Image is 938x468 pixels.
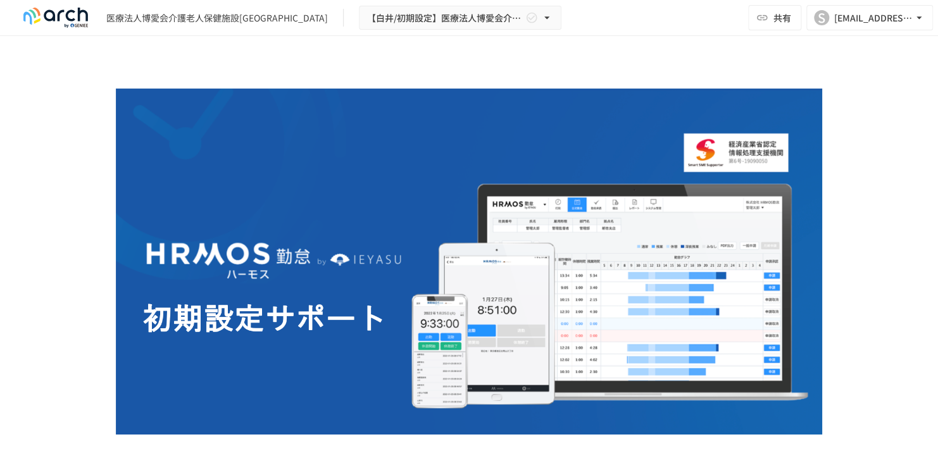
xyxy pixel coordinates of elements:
[773,11,791,25] span: 共有
[814,10,829,25] div: S
[106,11,328,25] div: 医療法人博愛会介護老人保健施設[GEOGRAPHIC_DATA]
[748,5,801,30] button: 共有
[116,89,822,434] img: GdztLVQAPnGLORo409ZpmnRQckwtTrMz8aHIKJZF2AQ
[367,10,523,26] span: 【白井/初期設定】医療法人博愛会介護老人保健施設寿光園 様_初期設定サポート
[834,10,913,26] div: [EMAIL_ADDRESS][DOMAIN_NAME]
[806,5,933,30] button: S[EMAIL_ADDRESS][DOMAIN_NAME]
[359,6,561,30] button: 【白井/初期設定】医療法人博愛会介護老人保健施設寿光園 様_初期設定サポート
[15,8,96,28] img: logo-default@2x-9cf2c760.svg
